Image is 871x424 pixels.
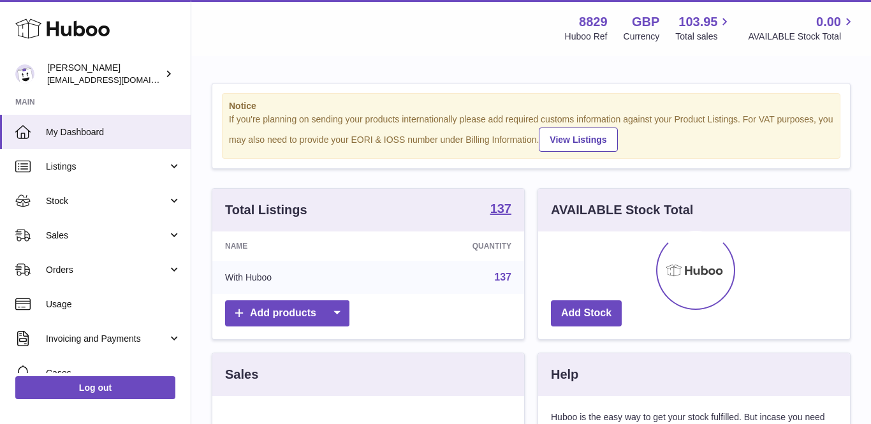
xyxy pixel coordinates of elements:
div: If you're planning on sending your products internationally please add required customs informati... [229,113,833,152]
h3: Total Listings [225,201,307,219]
strong: GBP [632,13,659,31]
span: [EMAIL_ADDRESS][DOMAIN_NAME] [47,75,187,85]
a: Add products [225,300,349,326]
span: Cases [46,367,181,379]
a: 0.00 AVAILABLE Stock Total [748,13,856,43]
span: Orders [46,264,168,276]
strong: 137 [490,202,511,215]
span: 0.00 [816,13,841,31]
a: Log out [15,376,175,399]
a: 137 [490,202,511,217]
div: [PERSON_NAME] [47,62,162,86]
th: Name [212,231,377,261]
span: My Dashboard [46,126,181,138]
span: Listings [46,161,168,173]
td: With Huboo [212,261,377,294]
h3: AVAILABLE Stock Total [551,201,693,219]
div: Currency [624,31,660,43]
h3: Sales [225,366,258,383]
span: Usage [46,298,181,311]
a: Add Stock [551,300,622,326]
a: 103.95 Total sales [675,13,732,43]
img: commandes@kpmatech.com [15,64,34,84]
span: Sales [46,230,168,242]
span: Stock [46,195,168,207]
span: Invoicing and Payments [46,333,168,345]
div: Huboo Ref [565,31,608,43]
span: Total sales [675,31,732,43]
a: 137 [494,272,511,282]
a: View Listings [539,128,617,152]
h3: Help [551,366,578,383]
th: Quantity [377,231,524,261]
strong: 8829 [579,13,608,31]
strong: Notice [229,100,833,112]
span: 103.95 [678,13,717,31]
span: AVAILABLE Stock Total [748,31,856,43]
